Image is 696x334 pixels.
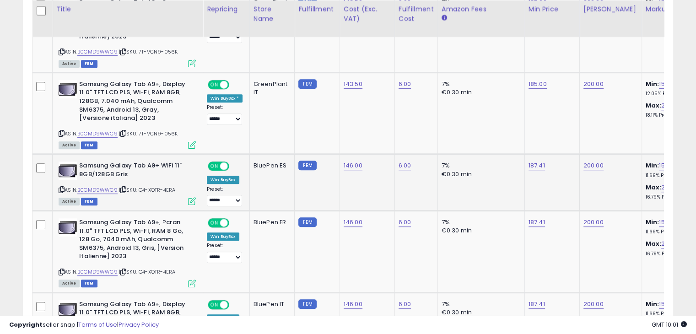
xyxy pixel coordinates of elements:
[77,186,118,194] a: B0CMD9WWC9
[646,239,662,248] b: Max:
[9,320,43,329] strong: Copyright
[529,80,547,89] a: 185.00
[659,218,674,227] a: 15.00
[81,280,97,287] span: FBM
[442,4,521,14] div: Amazon Fees
[59,162,77,180] img: 31G4PVKcF9L._SL40_.jpg
[583,161,604,170] a: 200.00
[254,162,288,170] div: BluePen ES
[207,186,243,207] div: Preset:
[79,80,190,125] b: Samsung Galaxy Tab A9+, Display 11.0" TFT LCD PLS, Wi-Fi, RAM 8GB, 128GB, 7.040 mAh, Qualcomm SM6...
[207,242,243,263] div: Preset:
[442,226,518,235] div: €0.30 min
[344,300,362,309] a: 146.00
[646,80,659,88] b: Min:
[59,80,196,148] div: ASIN:
[399,80,411,89] a: 6.00
[59,80,77,98] img: 31G4PVKcF9L._SL40_.jpg
[646,300,659,308] b: Min:
[77,130,118,138] a: B0CMD9WWC9
[119,268,175,275] span: | SKU: Q4-XOTR-4ERA
[659,300,674,309] a: 15.00
[81,60,97,68] span: FBM
[228,219,243,227] span: OFF
[646,161,659,170] b: Min:
[661,183,678,192] a: 23.00
[254,300,288,308] div: BluePen IT
[9,321,159,329] div: seller snap | |
[119,320,159,329] a: Privacy Policy
[254,80,288,97] div: GreenPlant IT
[344,4,391,23] div: Cost (Exc. VAT)
[583,300,604,309] a: 200.00
[254,218,288,226] div: BluePen FR
[254,4,291,23] div: Store Name
[298,161,316,170] small: FBM
[298,217,316,227] small: FBM
[209,301,220,308] span: ON
[207,104,243,125] div: Preset:
[228,301,243,308] span: OFF
[207,94,243,102] div: Win BuyBox *
[399,218,411,227] a: 6.00
[59,162,196,204] div: ASIN:
[209,219,220,227] span: ON
[298,299,316,309] small: FBM
[442,170,518,178] div: €0.30 min
[59,218,196,286] div: ASIN:
[79,162,190,181] b: Samsung Galaxy Tab A9+ WiFi 11" 8GB/128GB Gris
[646,218,659,226] b: Min:
[442,300,518,308] div: 7%
[119,48,178,55] span: | SKU: 7T-VCN9-056K
[209,81,220,88] span: ON
[661,101,678,110] a: 25.24
[59,141,80,149] span: All listings currently available for purchase on Amazon
[228,81,243,88] span: OFF
[298,79,316,89] small: FBM
[59,218,77,237] img: 31G4PVKcF9L._SL40_.jpg
[81,198,97,205] span: FBM
[529,300,545,309] a: 187.41
[659,161,674,170] a: 15.00
[59,300,77,318] img: 31G4PVKcF9L._SL40_.jpg
[442,218,518,226] div: 7%
[207,4,246,14] div: Repricing
[79,218,190,263] b: Samsung Galaxy Tab A9+, ?cran 11.0" TFT LCD PLS, Wi-FI, RAM 8 Go, 128 Go, 7040 mAh, Qualcomm SM63...
[529,161,545,170] a: 187.41
[298,4,335,14] div: Fulfillment
[119,186,175,194] span: | SKU: Q4-XOTR-4ERA
[56,4,199,14] div: Title
[399,4,434,23] div: Fulfillment Cost
[652,320,687,329] span: 2025-08-13 10:01 GMT
[207,232,239,241] div: Win BuyBox
[646,101,662,110] b: Max:
[442,88,518,97] div: €0.30 min
[81,141,97,149] span: FBM
[59,198,80,205] span: All listings currently available for purchase on Amazon
[583,4,638,14] div: [PERSON_NAME]
[529,4,576,14] div: Min Price
[583,218,604,227] a: 200.00
[659,80,674,89] a: 15.53
[119,130,178,137] span: | SKU: 7T-VCN9-056K
[646,183,662,192] b: Max:
[399,161,411,170] a: 6.00
[442,162,518,170] div: 7%
[661,239,678,248] a: 23.00
[344,80,362,89] a: 143.50
[77,268,118,276] a: B0CMD9WWC9
[228,162,243,170] span: OFF
[399,300,411,309] a: 6.00
[59,60,80,68] span: All listings currently available for purchase on Amazon
[344,218,362,227] a: 146.00
[207,176,239,184] div: Win BuyBox
[344,161,362,170] a: 146.00
[583,80,604,89] a: 200.00
[529,218,545,227] a: 187.41
[442,80,518,88] div: 7%
[59,280,80,287] span: All listings currently available for purchase on Amazon
[78,320,117,329] a: Terms of Use
[442,14,447,22] small: Amazon Fees.
[77,48,118,56] a: B0CMD9WWC9
[209,162,220,170] span: ON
